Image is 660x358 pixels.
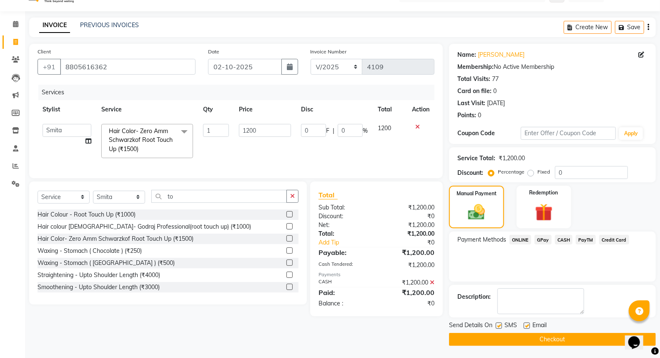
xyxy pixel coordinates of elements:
div: ₹1,200.00 [499,154,525,163]
label: Fixed [537,168,550,176]
div: ₹1,200.00 [376,287,441,297]
span: F [326,126,329,135]
div: Total Visits: [457,75,490,83]
div: No Active Membership [457,63,647,71]
a: PREVIOUS INVOICES [80,21,139,29]
div: 77 [492,75,499,83]
label: Redemption [530,189,558,197]
span: Send Details On [449,321,492,331]
input: Enter Offer / Coupon Code [521,127,616,140]
span: Total [319,191,338,199]
div: ₹0 [376,212,441,221]
div: Waxing - Stomach ( [GEOGRAPHIC_DATA] ) (₹500) [38,259,175,267]
span: % [363,126,368,135]
button: Apply [619,127,643,140]
div: Total: [312,229,376,238]
div: Hair Colour - Root Touch Up (₹1000) [38,210,136,219]
div: Coupon Code [457,129,521,138]
span: Hair Color- Zero Amm Schwarzkof Root Touch Up (₹1500) [109,127,173,153]
div: ₹1,200.00 [376,221,441,229]
label: Client [38,48,51,55]
div: Service Total: [457,154,495,163]
th: Stylist [38,100,96,119]
label: Manual Payment [457,190,497,197]
div: Points: [457,111,476,120]
th: Qty [198,100,234,119]
label: Date [208,48,219,55]
div: Hair Color- Zero Amm Schwarzkof Root Touch Up (₹1500) [38,234,193,243]
iframe: chat widget [625,325,652,350]
span: Email [532,321,547,331]
div: Smoothening - Upto Shoulder Length (₹3000) [38,283,160,292]
label: Percentage [498,168,524,176]
span: | [333,126,334,135]
div: Name: [457,50,476,59]
button: +91 [38,59,61,75]
span: 1200 [378,124,391,132]
div: Balance : [312,299,376,308]
input: Search by Name/Mobile/Email/Code [60,59,196,75]
div: ₹1,200.00 [376,229,441,238]
div: Discount: [457,169,483,177]
label: Invoice Number [311,48,347,55]
button: Create New [564,21,612,34]
div: Description: [457,292,491,301]
div: Card on file: [457,87,492,96]
div: Paid: [312,287,376,297]
div: Services [38,85,441,100]
a: [PERSON_NAME] [478,50,524,59]
div: Discount: [312,212,376,221]
span: Credit Card [599,235,629,245]
th: Price [234,100,296,119]
a: x [138,145,142,153]
a: Add Tip [312,238,387,247]
a: INVOICE [39,18,70,33]
div: Cash Tendered: [312,261,376,270]
span: CASH [555,235,573,245]
span: GPay [535,235,552,245]
img: _gift.svg [530,202,558,223]
span: Payment Methods [457,235,506,244]
div: ₹0 [387,238,441,247]
div: 0 [493,87,497,96]
div: Net: [312,221,376,229]
div: ₹1,200.00 [376,261,441,270]
div: Payable: [312,247,376,257]
img: _cash.svg [463,202,490,222]
span: SMS [504,321,517,331]
th: Disc [296,100,373,119]
div: [DATE] [487,99,505,108]
div: CASH [312,278,376,287]
div: ₹1,200.00 [376,247,441,257]
div: Hair colour [DEMOGRAPHIC_DATA]- Godraj Professional(root touch up) (₹1000) [38,222,251,231]
button: Checkout [449,333,656,346]
span: PayTM [576,235,596,245]
div: ₹1,200.00 [376,278,441,287]
div: Straightening - Upto Shoulder Length (₹4000) [38,271,160,280]
div: Waxing - Stomach ( Chocolate ) (₹250) [38,247,142,255]
div: Last Visit: [457,99,485,108]
div: 0 [478,111,481,120]
div: Sub Total: [312,203,376,212]
th: Service [96,100,198,119]
span: ONLINE [509,235,531,245]
div: ₹0 [376,299,441,308]
input: Search or Scan [151,190,287,203]
div: ₹1,200.00 [376,203,441,212]
th: Total [373,100,407,119]
div: Payments [319,271,434,278]
div: Membership: [457,63,494,71]
button: Save [615,21,644,34]
th: Action [407,100,434,119]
